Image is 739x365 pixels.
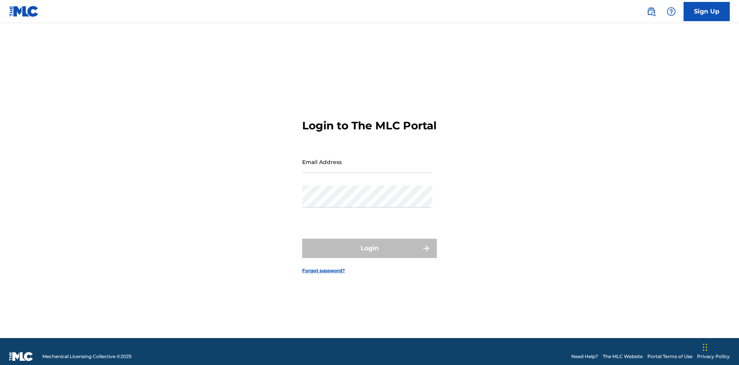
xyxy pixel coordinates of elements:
h3: Login to The MLC Portal [302,119,436,132]
a: Privacy Policy [697,353,730,360]
img: help [667,7,676,16]
a: Portal Terms of Use [647,353,692,360]
a: Forgot password? [302,267,345,274]
a: Public Search [644,4,659,19]
a: Need Help? [571,353,598,360]
a: The MLC Website [603,353,643,360]
img: search [647,7,656,16]
img: MLC Logo [9,6,39,17]
div: Help [664,4,679,19]
iframe: Chat Widget [701,328,739,365]
img: logo [9,352,33,361]
span: Mechanical Licensing Collective © 2025 [42,353,132,360]
a: Sign Up [684,2,730,21]
div: Drag [703,336,707,359]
